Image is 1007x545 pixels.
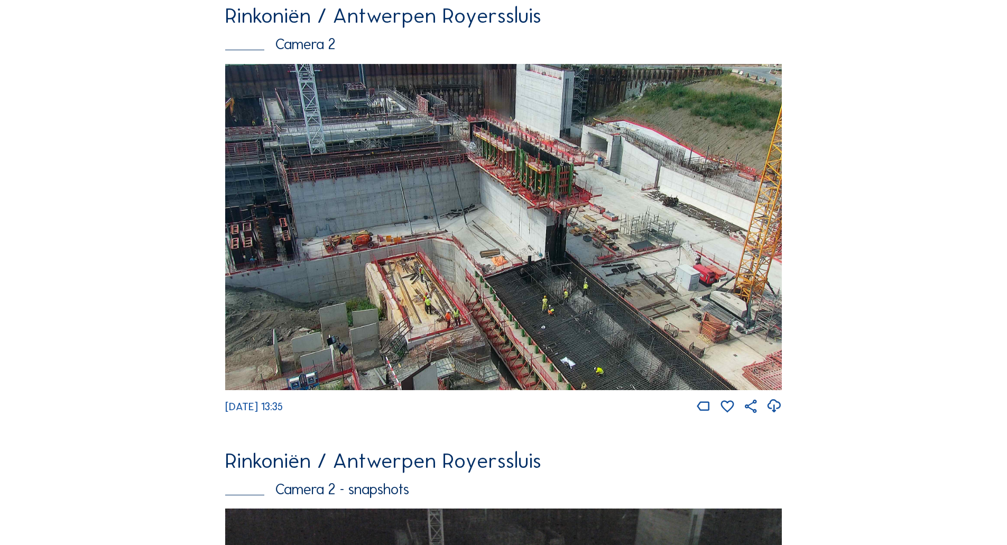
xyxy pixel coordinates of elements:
div: Rinkoniën / Antwerpen Royerssluis [225,5,782,26]
div: Rinkoniën / Antwerpen Royerssluis [225,450,782,472]
div: Camera 2 - snapshots [225,482,782,496]
span: [DATE] 13:35 [225,400,283,413]
img: Image [225,64,782,391]
div: Camera 2 [225,36,782,51]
